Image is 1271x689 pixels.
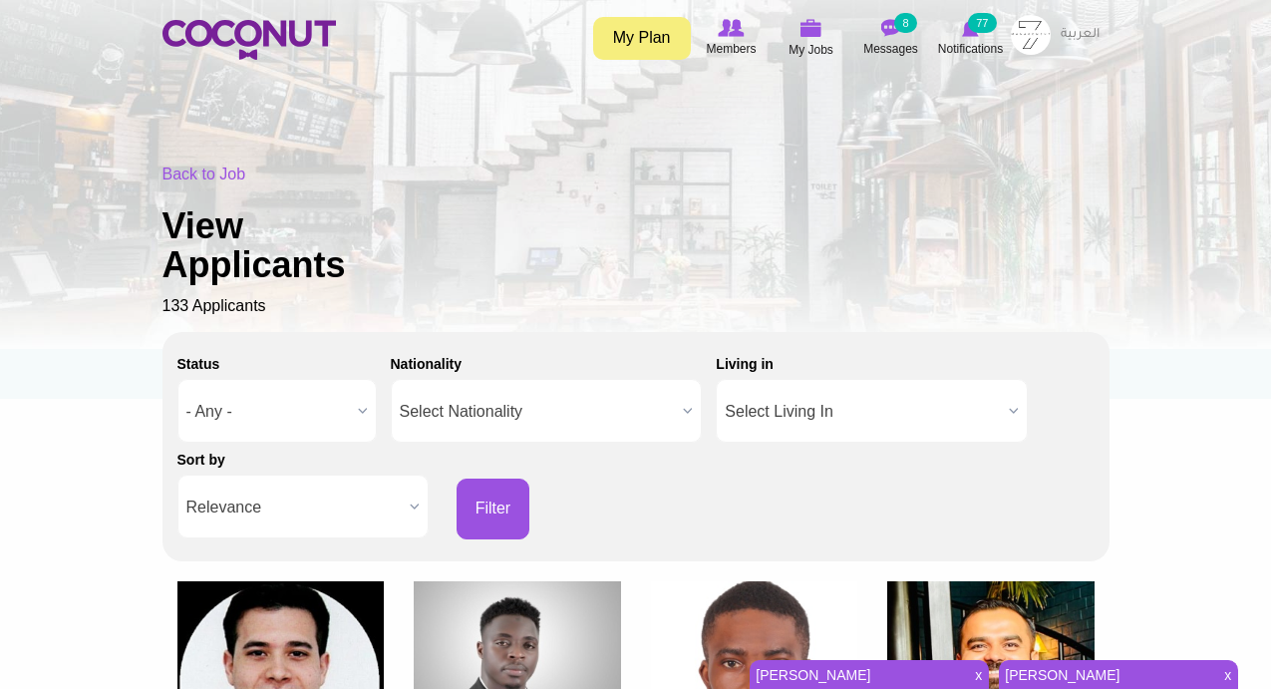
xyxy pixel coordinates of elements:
a: [PERSON_NAME] [750,661,963,689]
button: Filter [457,479,530,539]
span: x [1217,661,1238,689]
span: Relevance [186,476,402,539]
a: Messages Messages 8 [851,15,931,61]
label: Living in [716,354,774,374]
span: Messages [863,39,918,59]
img: Home [162,20,336,60]
img: Notifications [962,19,979,37]
label: Sort by [177,450,225,470]
a: Back to Job [162,166,246,182]
img: My Jobs [800,19,822,37]
img: Messages [881,19,901,37]
span: My Jobs [789,40,833,60]
img: Browse Members [718,19,744,37]
label: Nationality [391,354,463,374]
a: Notifications Notifications 77 [931,15,1011,61]
span: Select Nationality [400,380,676,444]
label: Status [177,354,220,374]
a: العربية [1051,15,1110,55]
span: Members [706,39,756,59]
a: My Plan [593,17,691,60]
h1: View Applicants [162,206,412,285]
a: My Jobs My Jobs [772,15,851,62]
span: Notifications [938,39,1003,59]
span: x [968,661,989,689]
div: 133 Applicants [162,164,1110,318]
small: 8 [894,13,916,33]
a: [PERSON_NAME] [999,661,1212,689]
small: 77 [968,13,996,33]
a: Browse Members Members [692,15,772,61]
span: Select Living In [725,380,1001,444]
span: - Any - [186,380,350,444]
